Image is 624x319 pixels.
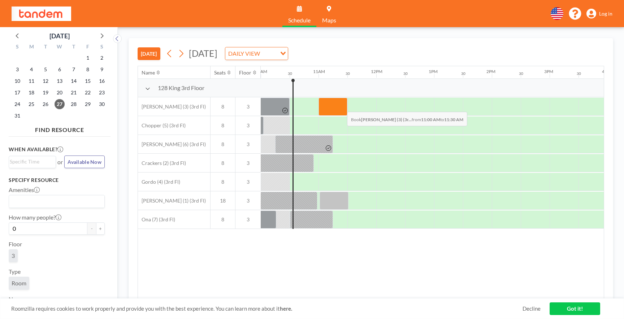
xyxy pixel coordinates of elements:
[347,112,467,126] span: Book from to
[544,69,553,74] div: 3PM
[577,71,581,76] div: 30
[138,197,206,204] span: [PERSON_NAME] (1) (3rd Fl)
[9,156,56,167] div: Search for option
[53,43,67,52] div: W
[519,71,523,76] div: 30
[138,47,160,60] button: [DATE]
[12,252,15,259] span: 3
[550,302,600,315] a: Got it!
[12,7,71,21] img: organization-logo
[69,76,79,86] span: Thursday, August 14, 2025
[523,305,541,312] a: Decline
[10,197,100,206] input: Search for option
[97,53,107,63] span: Saturday, August 2, 2025
[64,156,105,168] button: Available Now
[12,64,22,75] span: Sunday, August 3, 2025
[262,49,276,58] input: Search for option
[158,84,204,92] span: 128 King 3rd Floor
[235,179,261,185] span: 3
[83,64,93,75] span: Friday, August 8, 2025
[83,76,93,86] span: Friday, August 15, 2025
[211,216,235,223] span: 8
[346,71,350,76] div: 30
[227,49,261,58] span: DAILY VIEW
[235,197,261,204] span: 3
[12,280,26,287] span: Room
[39,43,53,52] div: T
[25,43,39,52] div: M
[55,76,65,86] span: Wednesday, August 13, 2025
[235,141,261,148] span: 3
[211,122,235,129] span: 8
[403,71,408,76] div: 30
[9,123,110,133] h4: FIND RESOURCE
[225,47,288,60] div: Search for option
[97,64,107,75] span: Saturday, August 9, 2025
[138,122,186,129] span: Chopper (5) (3rd Fl)
[214,69,226,76] div: Seats
[211,103,235,110] span: 8
[10,158,52,166] input: Search for option
[97,76,107,86] span: Saturday, August 16, 2025
[138,216,175,223] span: Ona (7) (3rd Fl)
[40,76,51,86] span: Tuesday, August 12, 2025
[69,99,79,109] span: Thursday, August 28, 2025
[40,64,51,75] span: Tuesday, August 5, 2025
[189,48,217,59] span: [DATE]
[235,216,261,223] span: 3
[211,197,235,204] span: 18
[211,160,235,166] span: 8
[12,76,22,86] span: Sunday, August 10, 2025
[361,117,412,122] b: [PERSON_NAME] (3) (3r...
[26,64,36,75] span: Monday, August 4, 2025
[429,69,438,74] div: 1PM
[288,71,292,76] div: 30
[461,71,465,76] div: 30
[371,69,382,74] div: 12PM
[211,179,235,185] span: 8
[11,305,523,312] span: Roomzilla requires cookies to work properly and provide you with the best experience. You can lea...
[97,88,107,98] span: Saturday, August 23, 2025
[586,9,612,19] a: Log in
[66,43,81,52] div: T
[57,158,63,166] span: or
[97,99,107,109] span: Saturday, August 30, 2025
[444,117,463,122] b: 11:30 AM
[255,69,267,74] div: 10AM
[96,222,105,235] button: +
[313,69,325,74] div: 11AM
[138,141,206,148] span: [PERSON_NAME] (6) (3rd Fl)
[211,141,235,148] span: 8
[235,122,261,129] span: 3
[40,99,51,109] span: Tuesday, August 26, 2025
[9,295,23,303] label: Name
[9,241,22,248] label: Floor
[322,17,336,23] span: Maps
[288,17,311,23] span: Schedule
[239,69,251,76] div: Floor
[599,10,612,17] span: Log in
[421,117,440,122] b: 11:00 AM
[9,214,61,221] label: How many people?
[12,88,22,98] span: Sunday, August 17, 2025
[9,195,104,208] div: Search for option
[69,64,79,75] span: Thursday, August 7, 2025
[9,186,40,193] label: Amenities
[68,159,101,165] span: Available Now
[12,99,22,109] span: Sunday, August 24, 2025
[486,69,495,74] div: 2PM
[138,179,180,185] span: Gordo (4) (3rd Fl)
[9,177,105,183] h3: Specify resource
[95,43,109,52] div: S
[81,43,95,52] div: F
[280,305,292,312] a: here.
[49,31,70,41] div: [DATE]
[26,88,36,98] span: Monday, August 18, 2025
[138,103,206,110] span: [PERSON_NAME] (3) (3rd Fl)
[138,160,186,166] span: Crackers (2) (3rd Fl)
[12,111,22,121] span: Sunday, August 31, 2025
[602,69,611,74] div: 4PM
[142,69,155,76] div: Name
[55,99,65,109] span: Wednesday, August 27, 2025
[55,64,65,75] span: Wednesday, August 6, 2025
